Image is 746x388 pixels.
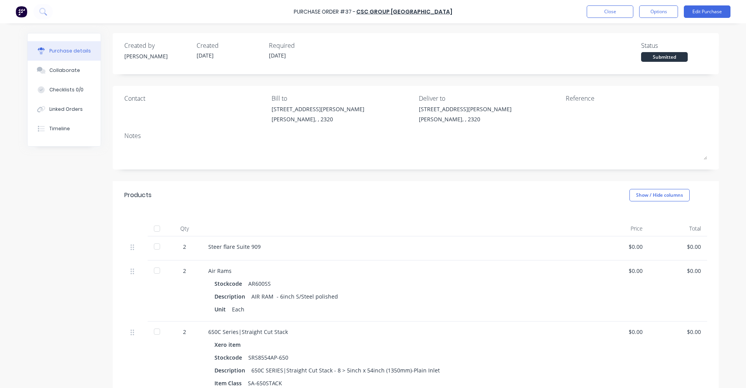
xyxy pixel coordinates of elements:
div: Purchase Order #37 - [294,8,356,16]
div: Products [124,191,152,200]
div: [PERSON_NAME] [124,52,190,60]
div: Checklists 0/0 [49,86,84,93]
button: Collaborate [28,61,101,80]
div: Created [197,41,263,50]
div: Contact [124,94,266,103]
button: Linked Orders [28,100,101,119]
div: AIR RAM - 6inch S/Steel polished [251,291,338,302]
div: Required [269,41,335,50]
div: 2 [173,328,196,336]
button: Options [639,5,678,18]
button: Timeline [28,119,101,138]
div: Timeline [49,125,70,132]
div: Submitted [641,52,688,62]
button: Edit Purchase [684,5,730,18]
div: Collaborate [49,67,80,74]
div: Unit [214,304,232,315]
div: Total [649,221,707,236]
div: [STREET_ADDRESS][PERSON_NAME] [419,105,512,113]
div: Linked Orders [49,106,83,113]
div: AR600SS [248,278,271,289]
div: [PERSON_NAME], , 2320 [272,115,364,123]
div: Stockcode [214,352,248,363]
div: Stockcode [214,278,248,289]
div: 650C SERIES|Straight Cut Stack - 8 > 5inch x 54inch (1350mm)-Plain Inlet [251,365,440,376]
div: Reference [566,94,707,103]
div: 2 [173,267,196,275]
div: Created by [124,41,190,50]
div: $0.00 [597,267,643,275]
div: SRS8554AP-650 [248,352,288,363]
div: Steer flare Suite 909 [208,243,584,251]
div: Each [232,304,244,315]
div: Xero item [214,339,247,350]
div: Purchase details [49,47,91,54]
div: $0.00 [655,243,701,251]
div: Bill to [272,94,413,103]
div: $0.00 [597,328,643,336]
button: Close [587,5,633,18]
div: 2 [173,243,196,251]
button: Show / Hide columns [629,189,690,201]
div: Description [214,365,251,376]
div: Price [591,221,649,236]
div: [PERSON_NAME], , 2320 [419,115,512,123]
img: Factory [16,6,27,17]
div: Deliver to [419,94,560,103]
div: [STREET_ADDRESS][PERSON_NAME] [272,105,364,113]
div: Qty [167,221,202,236]
div: $0.00 [597,243,643,251]
div: Description [214,291,251,302]
a: CSC Group [GEOGRAPHIC_DATA] [356,8,452,16]
div: Notes [124,131,707,140]
div: 650C Series|Straight Cut Stack [208,328,584,336]
button: Checklists 0/0 [28,80,101,100]
div: $0.00 [655,267,701,275]
div: Status [641,41,707,50]
button: Purchase details [28,41,101,61]
div: $0.00 [655,328,701,336]
div: Air Rams [208,267,584,275]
